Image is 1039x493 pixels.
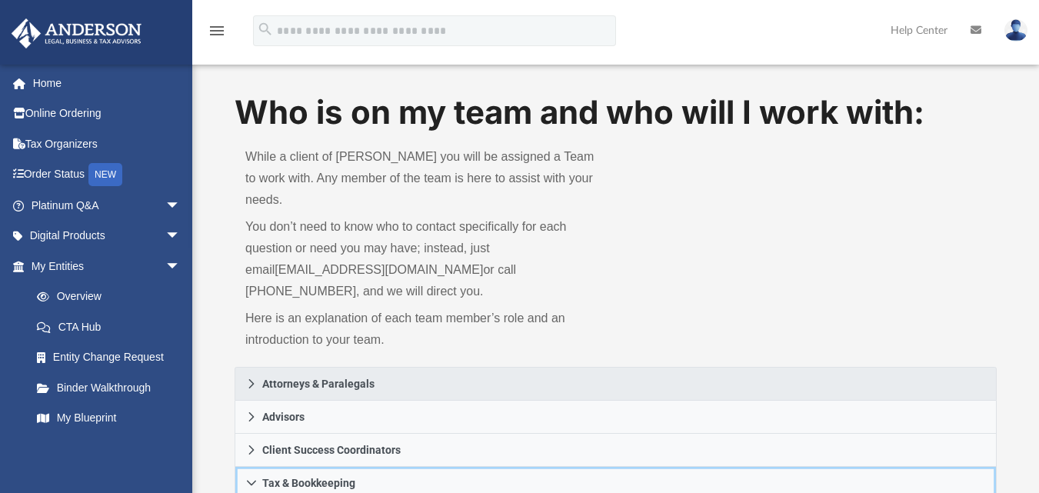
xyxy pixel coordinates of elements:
a: Overview [22,281,204,312]
a: menu [208,29,226,40]
a: Advisors [235,401,997,434]
a: Binder Walkthrough [22,372,204,403]
a: Platinum Q&Aarrow_drop_down [11,190,204,221]
span: Advisors [262,411,305,422]
span: Attorneys & Paralegals [262,378,375,389]
i: menu [208,22,226,40]
a: Tax Organizers [11,128,204,159]
span: Tax & Bookkeeping [262,478,355,488]
a: Client Success Coordinators [235,434,997,467]
a: CTA Hub [22,311,204,342]
a: Online Ordering [11,98,204,129]
img: Anderson Advisors Platinum Portal [7,18,146,48]
a: Order StatusNEW [11,159,204,191]
a: My Entitiesarrow_drop_down [11,251,204,281]
div: NEW [88,163,122,186]
i: search [257,21,274,38]
a: [EMAIL_ADDRESS][DOMAIN_NAME] [275,263,483,276]
a: Tax Due Dates [22,433,204,464]
span: arrow_drop_down [165,251,196,282]
p: You don’t need to know who to contact specifically for each question or need you may have; instea... [245,216,604,302]
a: Entity Change Request [22,342,204,373]
a: Digital Productsarrow_drop_down [11,221,204,251]
img: User Pic [1004,19,1027,42]
p: While a client of [PERSON_NAME] you will be assigned a Team to work with. Any member of the team ... [245,146,604,211]
a: Attorneys & Paralegals [235,367,997,401]
span: Client Success Coordinators [262,445,401,455]
span: arrow_drop_down [165,221,196,252]
h1: Who is on my team and who will I work with: [235,90,997,135]
span: arrow_drop_down [165,190,196,222]
p: Here is an explanation of each team member’s role and an introduction to your team. [245,308,604,351]
a: Home [11,68,204,98]
a: My Blueprint [22,403,196,434]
